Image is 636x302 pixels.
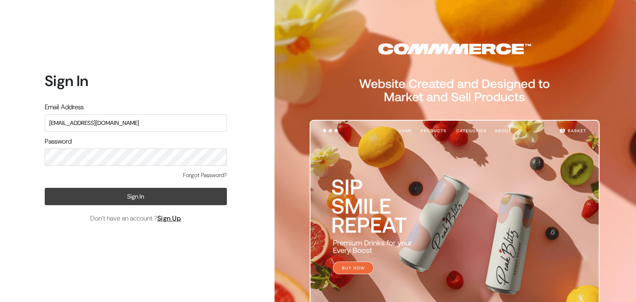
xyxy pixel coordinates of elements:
[157,214,181,223] a: Sign Up
[183,171,227,180] a: Forgot Password?
[45,102,84,112] label: Email Address
[45,188,227,205] button: Sign In
[45,137,72,146] label: Password
[45,72,227,90] h1: Sign In
[90,213,181,223] span: Don’t have an account ?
